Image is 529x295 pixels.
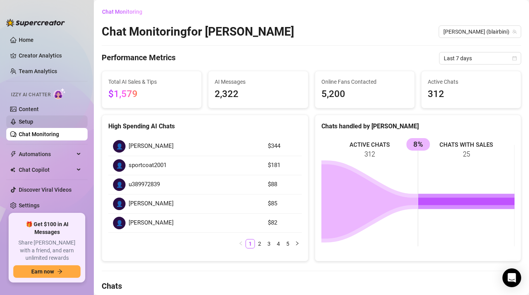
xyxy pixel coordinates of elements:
[13,265,81,278] button: Earn nowarrow-right
[102,24,294,39] h2: Chat Monitoring for [PERSON_NAME]
[54,88,66,99] img: AI Chatter
[19,202,39,209] a: Settings
[6,19,65,27] img: logo-BBDzfeDw.svg
[283,239,292,248] a: 5
[129,161,167,170] span: sportcoat2001
[102,9,142,15] span: Chat Monitoring
[215,77,301,86] span: AI Messages
[321,87,408,102] span: 5,200
[512,56,517,61] span: calendar
[268,161,297,170] article: $181
[268,218,297,228] article: $82
[113,178,126,191] div: 👤
[264,239,274,248] li: 3
[129,218,174,228] span: [PERSON_NAME]
[236,239,246,248] button: left
[268,199,297,209] article: $85
[113,159,126,172] div: 👤
[19,131,59,137] a: Chat Monitoring
[321,77,408,86] span: Online Fans Contacted
[268,180,297,189] article: $88
[102,5,149,18] button: Chat Monitoring
[10,151,16,157] span: thunderbolt
[13,239,81,262] span: Share [PERSON_NAME] with a friend, and earn unlimited rewards
[255,239,264,248] a: 2
[295,241,299,246] span: right
[129,199,174,209] span: [PERSON_NAME]
[102,281,521,291] h4: Chats
[274,239,283,248] a: 4
[19,119,33,125] a: Setup
[238,241,243,246] span: left
[102,52,176,65] h4: Performance Metrics
[428,77,515,86] span: Active Chats
[10,167,15,173] img: Chat Copilot
[292,239,302,248] button: right
[19,37,34,43] a: Home
[443,26,516,38] span: Blair (blairbini)
[113,217,126,229] div: 👤
[502,268,521,287] div: Open Intercom Messenger
[108,121,302,131] div: High Spending AI Chats
[13,221,81,236] span: 🎁 Get $100 in AI Messages
[321,121,515,131] div: Chats handled by [PERSON_NAME]
[19,106,39,112] a: Content
[129,142,174,151] span: [PERSON_NAME]
[19,68,57,74] a: Team Analytics
[19,148,74,160] span: Automations
[444,52,516,64] span: Last 7 days
[292,239,302,248] li: Next Page
[108,88,138,99] span: $1,579
[19,49,81,62] a: Creator Analytics
[283,239,292,248] li: 5
[31,268,54,275] span: Earn now
[512,29,517,34] span: team
[108,77,195,86] span: Total AI Sales & Tips
[236,239,246,248] li: Previous Page
[428,87,515,102] span: 312
[246,239,255,248] a: 1
[57,269,63,274] span: arrow-right
[265,239,273,248] a: 3
[268,142,297,151] article: $344
[19,164,74,176] span: Chat Copilot
[215,87,301,102] span: 2,322
[19,187,72,193] a: Discover Viral Videos
[113,140,126,153] div: 👤
[129,180,160,189] span: u389972839
[11,91,50,99] span: Izzy AI Chatter
[113,198,126,210] div: 👤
